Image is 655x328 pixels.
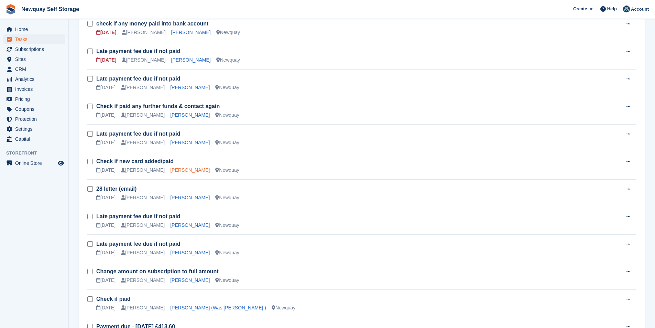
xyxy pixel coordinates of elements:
a: menu [3,94,65,104]
div: [DATE] [96,112,116,119]
span: Create [573,6,587,12]
div: [PERSON_NAME] [122,56,165,64]
a: Late payment fee due if not paid [96,241,180,247]
div: [DATE] [96,249,116,256]
a: [PERSON_NAME] [170,140,210,145]
div: Newquay [215,194,239,201]
div: [PERSON_NAME] [121,84,165,91]
a: Check if new card added/paid [96,158,174,164]
div: [DATE] [96,304,116,311]
a: [PERSON_NAME] (Was [PERSON_NAME] ) [170,305,266,310]
div: Newquay [216,56,240,64]
span: Coupons [15,104,56,114]
a: [PERSON_NAME] [170,250,210,255]
div: Newquay [216,29,240,36]
div: [DATE] [96,167,116,174]
span: Invoices [15,84,56,94]
a: Newquay Self Storage [19,3,82,15]
a: Change amount on subscription to full amount [96,268,219,274]
a: Late payment fee due if not paid [96,131,180,137]
a: menu [3,134,65,144]
div: [PERSON_NAME] [122,29,165,36]
div: Newquay [215,249,239,256]
div: [PERSON_NAME] [121,222,165,229]
div: Newquay [215,112,239,119]
span: Subscriptions [15,44,56,54]
a: [PERSON_NAME] [170,112,210,118]
a: menu [3,64,65,74]
span: Home [15,24,56,34]
div: Newquay [215,222,239,229]
a: menu [3,104,65,114]
img: stora-icon-8386f47178a22dfd0bd8f6a31ec36ba5ce8667c1dd55bd0f319d3a0aa187defe.svg [6,4,16,14]
span: Capital [15,134,56,144]
span: Tasks [15,34,56,44]
span: Settings [15,124,56,134]
a: menu [3,44,65,54]
a: Check if paid any further funds & contact again [96,103,220,109]
a: menu [3,158,65,168]
a: menu [3,114,65,124]
div: [DATE] [96,194,116,201]
a: [PERSON_NAME] [171,30,211,35]
div: Newquay [215,167,239,174]
div: Newquay [215,84,239,91]
a: Late payment fee due if not paid [96,76,180,82]
span: CRM [15,64,56,74]
span: Protection [15,114,56,124]
span: Help [607,6,617,12]
div: [DATE] [96,29,116,36]
span: Account [631,6,649,13]
div: Newquay [215,139,239,146]
div: [PERSON_NAME] [121,249,165,256]
div: [DATE] [96,222,116,229]
a: menu [3,34,65,44]
a: check if any money paid into bank account [96,21,208,27]
div: Newquay [215,277,239,284]
a: [PERSON_NAME] [170,222,210,228]
div: [PERSON_NAME] [121,167,165,174]
a: [PERSON_NAME] [170,85,210,90]
a: Late payment fee due if not paid [96,48,180,54]
span: Sites [15,54,56,64]
div: [PERSON_NAME] [121,304,165,311]
a: menu [3,74,65,84]
a: Late payment fee due if not paid [96,213,180,219]
div: [DATE] [96,139,116,146]
div: Newquay [272,304,295,311]
div: [DATE] [96,84,116,91]
a: 28 letter (email) [96,186,137,192]
img: Colette Pearce [623,6,630,12]
span: Storefront [6,150,68,157]
span: Analytics [15,74,56,84]
div: [PERSON_NAME] [121,194,165,201]
a: [PERSON_NAME] [171,57,211,63]
a: Preview store [57,159,65,167]
a: menu [3,124,65,134]
div: [DATE] [96,277,116,284]
a: [PERSON_NAME] [170,167,210,173]
a: menu [3,84,65,94]
span: Pricing [15,94,56,104]
a: Check if paid [96,296,131,302]
div: [PERSON_NAME] [121,277,165,284]
a: menu [3,54,65,64]
span: Online Store [15,158,56,168]
a: menu [3,24,65,34]
div: [PERSON_NAME] [121,139,165,146]
div: [PERSON_NAME] [121,112,165,119]
div: [DATE] [96,56,116,64]
a: [PERSON_NAME] [170,195,210,200]
a: [PERSON_NAME] [170,277,210,283]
